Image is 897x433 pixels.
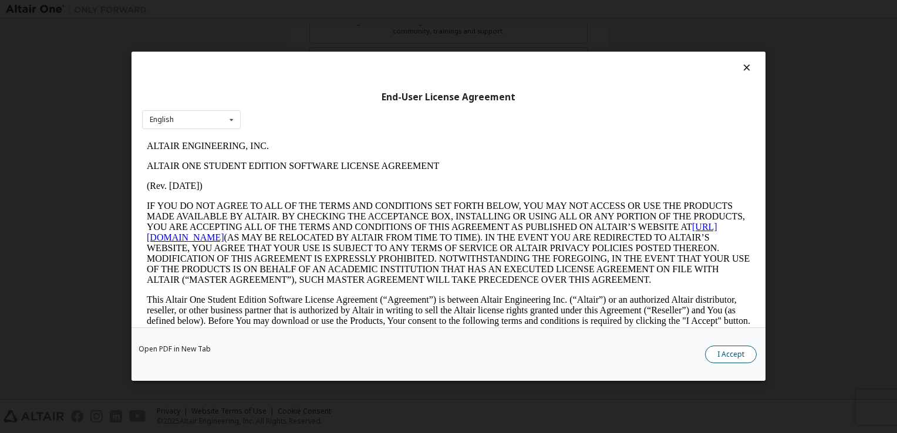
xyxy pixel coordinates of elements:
[150,116,174,123] div: English
[5,5,608,15] p: ALTAIR ENGINEERING, INC.
[5,65,608,149] p: IF YOU DO NOT AGREE TO ALL OF THE TERMS AND CONDITIONS SET FORTH BELOW, YOU MAY NOT ACCESS OR USE...
[139,346,211,353] a: Open PDF in New Tab
[5,86,575,106] a: [URL][DOMAIN_NAME]
[705,346,757,364] button: I Accept
[142,92,755,103] div: End-User License Agreement
[5,158,608,201] p: This Altair One Student Edition Software License Agreement (“Agreement”) is between Altair Engine...
[5,45,608,55] p: (Rev. [DATE])
[5,25,608,35] p: ALTAIR ONE STUDENT EDITION SOFTWARE LICENSE AGREEMENT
